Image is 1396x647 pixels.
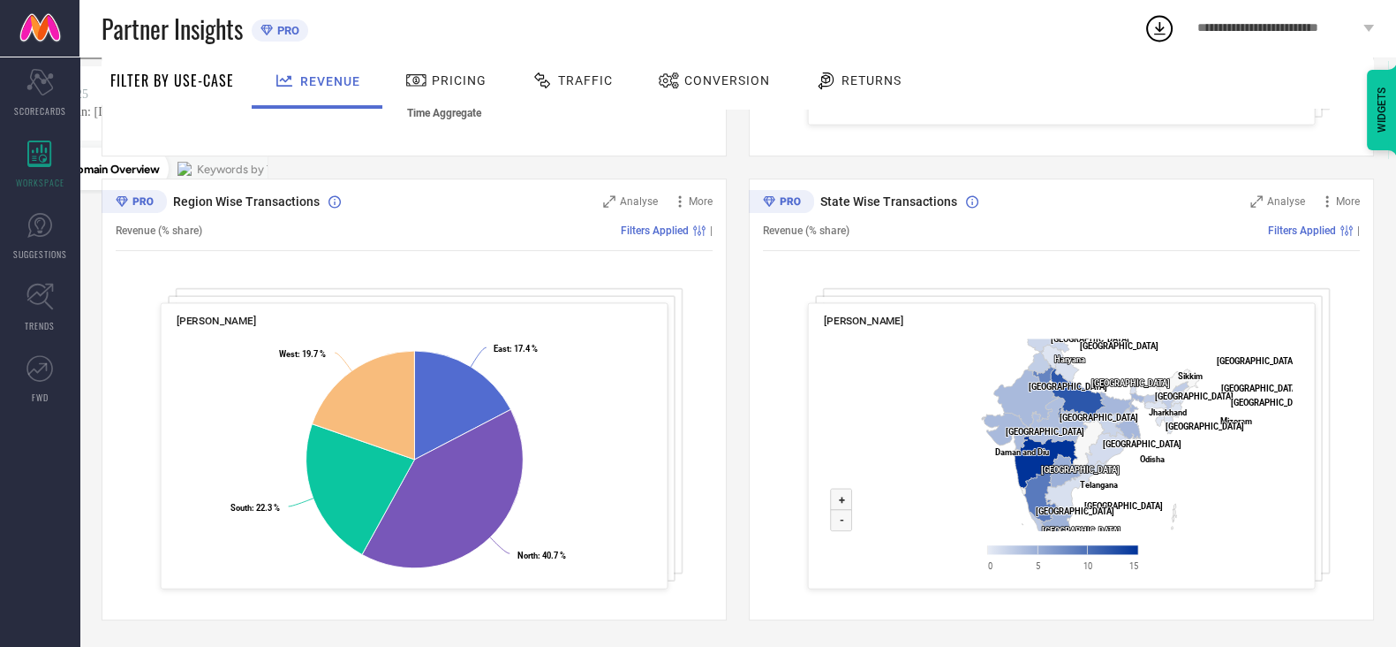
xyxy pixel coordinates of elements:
text: [GEOGRAPHIC_DATA] [1091,378,1170,388]
text: + [838,493,844,506]
img: tab_domain_overview_orange.svg [48,103,62,117]
span: Revenue (% share) [116,225,202,237]
text: [GEOGRAPHIC_DATA] [1231,398,1309,407]
text: [GEOGRAPHIC_DATA] [1166,422,1244,431]
tspan: Tier 1A [985,99,1012,109]
text: Jharkhand [1149,407,1187,417]
span: SCORECARDS [14,104,66,118]
text: [GEOGRAPHIC_DATA] [1084,500,1163,510]
div: Keywords by Traffic [195,104,298,116]
text: : 17.4 % [494,344,538,354]
span: Returns [841,73,902,88]
text: [GEOGRAPHIC_DATA] [1217,356,1295,366]
tspan: South [230,503,252,513]
div: Domain: [DOMAIN_NAME] [46,46,194,60]
span: Pricing [432,73,487,88]
span: Revenue [300,74,360,88]
text: [GEOGRAPHIC_DATA] [1051,334,1129,344]
div: Open download list [1143,12,1175,44]
text: [GEOGRAPHIC_DATA] [1041,465,1120,475]
span: WORKSPACE [16,176,64,189]
text: Mizoram [1220,415,1252,425]
span: Analyse [620,195,658,208]
text: [GEOGRAPHIC_DATA] [1036,506,1114,515]
text: 5 [1036,560,1040,570]
span: [PERSON_NAME] [824,315,904,327]
text: : 19.7 % [279,349,326,359]
text: : 6.9 % [985,99,1035,109]
span: Partner Insights [102,11,243,47]
svg: Zoom [603,195,615,208]
text: : 40.7 % [517,551,565,560]
span: PRO [273,24,299,37]
span: SUGGESTIONS [13,247,67,261]
span: [PERSON_NAME] [177,315,257,327]
tspan: Time Aggregate [407,106,482,118]
text: 10 [1083,560,1092,570]
span: | [1357,225,1360,237]
text: : 22.3 % [230,503,280,513]
text: Odisha [1139,454,1164,464]
span: Revenue (% share) [763,225,849,237]
text: Telangana [1079,480,1117,490]
div: v 4.0.25 [49,28,87,42]
span: More [1336,195,1360,208]
img: logo_orange.svg [28,28,42,42]
text: [GEOGRAPHIC_DATA] [1060,413,1138,422]
span: FWD [32,391,49,404]
text: Daman and Diu [995,447,1049,457]
span: Filters Applied [1268,225,1336,237]
text: [GEOGRAPHIC_DATA] [1221,384,1300,393]
span: More [689,195,713,208]
div: Domain Overview [67,104,158,116]
text: Haryana [1054,354,1085,364]
tspan: West [279,349,298,359]
span: Filters Applied [621,225,689,237]
img: tab_keywords_by_traffic_grey.svg [176,103,190,117]
img: website_grey.svg [28,46,42,60]
div: Premium [102,190,167,217]
span: Filter By Use-Case [110,70,234,91]
text: 15 [1128,560,1137,570]
span: Conversion [684,73,770,88]
text: - [839,514,843,527]
div: Premium [749,190,814,217]
span: Analyse [1267,195,1305,208]
text: [GEOGRAPHIC_DATA] [1042,526,1121,536]
span: State Wise Transactions [820,194,957,209]
text: [GEOGRAPHIC_DATA] [1029,382,1107,392]
span: | [710,225,713,237]
text: [GEOGRAPHIC_DATA] [1103,439,1181,449]
span: TRENDS [25,319,55,332]
text: [GEOGRAPHIC_DATA] [1006,427,1084,437]
text: Sikkim [1178,370,1203,380]
tspan: East [494,344,509,354]
span: Region Wise Transactions [173,194,320,209]
text: [GEOGRAPHIC_DATA] [1080,341,1158,351]
text: 0 [988,560,992,570]
text: [GEOGRAPHIC_DATA] [1154,392,1233,401]
svg: Zoom [1250,195,1263,208]
span: Traffic [558,73,613,88]
tspan: North [517,551,537,560]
